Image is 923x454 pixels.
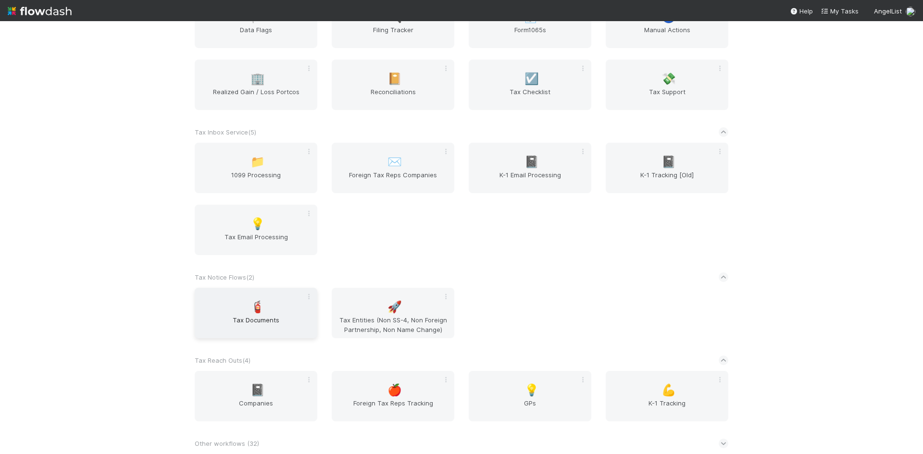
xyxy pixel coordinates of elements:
span: Tax Checklist [473,87,587,106]
a: 💡Tax Email Processing [195,205,317,255]
span: 📓 [661,156,676,168]
span: Tax Reach Outs ( 4 ) [195,356,250,364]
span: Tax Email Processing [199,232,313,251]
span: Tax Inbox Service ( 5 ) [195,128,256,136]
span: ☑️ [524,73,539,85]
img: logo-inverted-e16ddd16eac7371096b0.svg [8,3,72,19]
span: AngelList [874,7,902,15]
a: 🍎Foreign Tax Reps Tracking [332,371,454,421]
span: 🧯 [250,301,265,313]
a: 🚀Tax Entities (Non SS-4, Non Foreign Partnership, Non Name Change) [332,288,454,338]
a: 💡GPs [469,371,591,421]
span: GPs [473,398,587,417]
span: Data Flags [199,25,313,44]
span: Companies [199,398,313,417]
span: Foreign Tax Reps Tracking [336,398,450,417]
a: ☑️Tax Checklist [469,60,591,110]
span: Realized Gain / Loss Portcos [199,87,313,106]
span: 📔 [387,73,402,85]
span: K-1 Tracking [Old] [610,170,724,189]
a: 💸Tax Support [606,60,728,110]
span: ✉️ [387,156,402,168]
span: 🍎 [387,384,402,396]
a: 📔Reconciliations [332,60,454,110]
span: 💡 [524,384,539,396]
span: Filing Tracker [336,25,450,44]
span: Tax Support [610,87,724,106]
span: 🏢 [250,73,265,85]
a: 💪K-1 Tracking [606,371,728,421]
span: Tax Documents [199,315,313,334]
span: Form1065s [473,25,587,44]
a: 🏢Realized Gain / Loss Portcos [195,60,317,110]
span: Reconciliations [336,87,450,106]
span: Tax Notice Flows ( 2 ) [195,273,254,281]
a: 🧯Tax Documents [195,288,317,338]
a: 📓K-1 Tracking [Old] [606,143,728,193]
a: 📓Companies [195,371,317,421]
a: 📓K-1 Email Processing [469,143,591,193]
span: K-1 Email Processing [473,170,587,189]
span: My Tasks [821,7,859,15]
span: 🚀 [387,301,402,313]
div: Help [790,6,813,16]
span: Foreign Tax Reps Companies [336,170,450,189]
span: Tax Entities (Non SS-4, Non Foreign Partnership, Non Name Change) [336,315,450,334]
img: avatar_e41e7ae5-e7d9-4d8d-9f56-31b0d7a2f4fd.png [906,7,915,16]
a: My Tasks [821,6,859,16]
span: 📓 [524,156,539,168]
span: 1099 Processing [199,170,313,189]
span: Manual Actions [610,25,724,44]
span: K-1 Tracking [610,398,724,417]
a: ✉️Foreign Tax Reps Companies [332,143,454,193]
a: 📁1099 Processing [195,143,317,193]
span: 📁 [250,156,265,168]
span: 💸 [661,73,676,85]
span: 💡 [250,218,265,230]
span: 💪 [661,384,676,396]
span: 📓 [250,384,265,396]
span: Other workflows ( 32 ) [195,440,259,447]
